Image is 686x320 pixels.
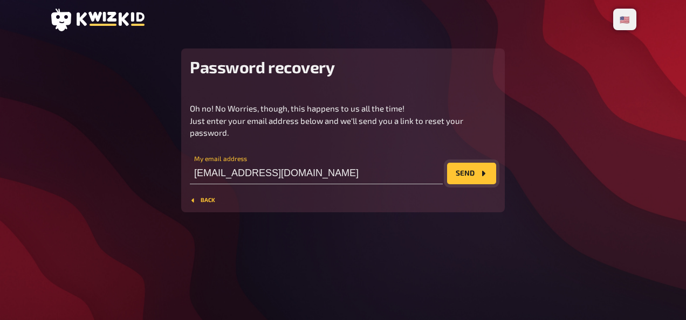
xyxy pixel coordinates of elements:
li: 🇺🇸 [615,11,634,28]
button: Back [190,197,215,204]
input: My email address [190,163,443,184]
button: Send [447,163,496,184]
p: Oh no! No Worries, though, this happens to us all the time! Just enter your email address below a... [190,102,496,139]
h2: Password recovery [190,57,496,76]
